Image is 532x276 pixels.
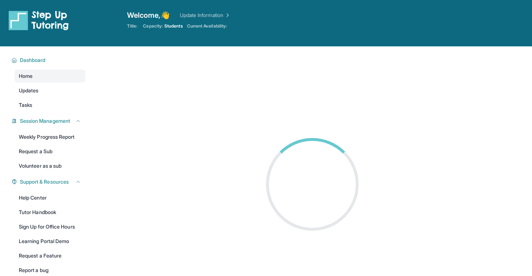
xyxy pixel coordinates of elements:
[19,87,39,94] span: Updates
[20,117,70,125] span: Session Management
[14,130,85,143] a: Weekly Progress Report
[187,23,227,29] span: Current Availability:
[14,99,85,112] a: Tasks
[14,145,85,158] a: Request a Sub
[9,10,69,30] img: logo
[14,70,85,83] a: Home
[143,23,163,29] span: Capacity:
[164,23,183,29] span: Students
[14,220,85,233] a: Sign Up for Office Hours
[19,101,32,109] span: Tasks
[223,12,231,19] img: Chevron Right
[17,178,81,185] button: Support & Resources
[180,12,231,19] a: Update Information
[19,72,33,80] span: Home
[14,84,85,97] a: Updates
[127,10,170,20] span: Welcome, 👋
[14,206,85,219] a: Tutor Handbook
[20,178,69,185] span: Support & Resources
[14,191,85,204] a: Help Center
[17,57,81,64] button: Dashboard
[14,249,85,262] a: Request a Feature
[127,23,137,29] span: Title:
[17,117,81,125] button: Session Management
[14,159,85,172] a: Volunteer as a sub
[14,235,85,248] a: Learning Portal Demo
[20,57,46,64] span: Dashboard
